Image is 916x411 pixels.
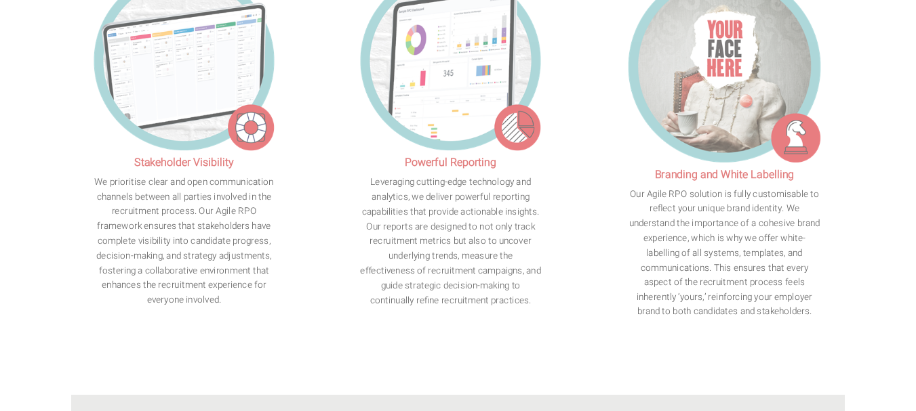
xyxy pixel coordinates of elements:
h4: Stakeholder Visibility [94,156,274,169]
h4: Powerful Reporting [360,157,541,169]
p: Leveraging cutting-edge technology and analytics, we deliver powerful reporting capabilities that... [360,175,541,307]
p: Our Agile RPO solution is fully customisable to reflect your unique brand identity. We understand... [629,186,821,319]
p: We prioritise clear and open communication channels between all parties involved in the recruitme... [94,175,274,307]
h4: Branding and White Labelling [629,169,821,181]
